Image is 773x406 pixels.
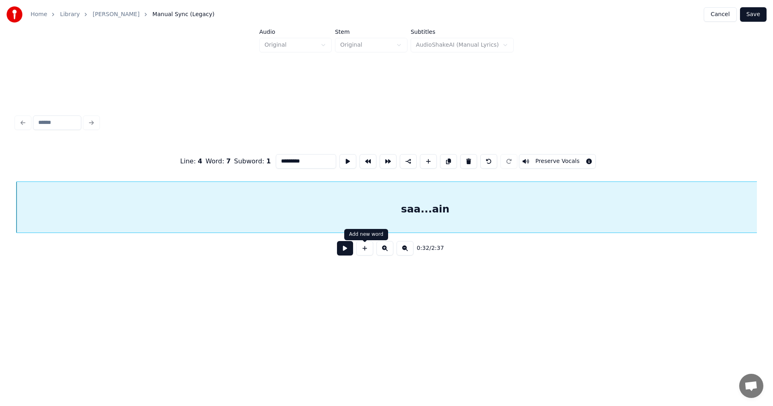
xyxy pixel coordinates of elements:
[259,29,332,35] label: Audio
[411,29,514,35] label: Subtitles
[349,231,383,238] div: Add new word
[417,244,436,252] div: /
[180,157,203,166] div: Line :
[198,157,202,165] span: 4
[417,244,429,252] span: 0:32
[704,7,736,22] button: Cancel
[6,6,23,23] img: youka
[234,157,271,166] div: Subword :
[335,29,407,35] label: Stem
[519,154,596,169] button: Toggle
[206,157,231,166] div: Word :
[153,10,215,19] span: Manual Sync (Legacy)
[31,10,215,19] nav: breadcrumb
[93,10,139,19] a: [PERSON_NAME]
[431,244,444,252] span: 2:37
[739,374,763,398] a: Avoin keskustelu
[60,10,80,19] a: Library
[267,157,271,165] span: 1
[31,10,47,19] a: Home
[226,157,231,165] span: 7
[740,7,767,22] button: Save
